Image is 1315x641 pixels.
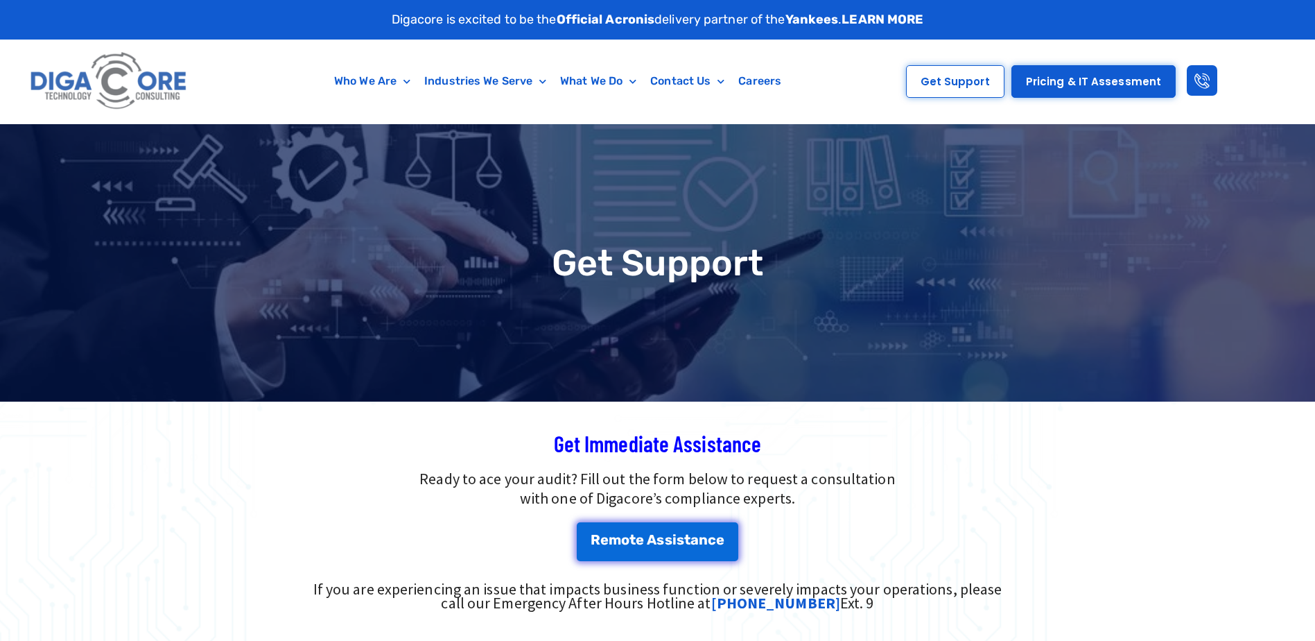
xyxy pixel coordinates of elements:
[647,533,656,547] span: A
[731,65,788,97] a: Careers
[921,76,990,87] span: Get Support
[327,65,417,97] a: Who We Are
[609,533,621,547] span: m
[684,533,690,547] span: t
[708,533,716,547] span: c
[636,533,644,547] span: e
[677,533,684,547] span: s
[699,533,708,547] span: n
[906,65,1004,98] a: Get Support
[1011,65,1176,98] a: Pricing & IT Assessment
[417,65,553,97] a: Industries We Serve
[26,46,192,117] img: Digacore logo 1
[557,12,655,27] strong: Official Acronis
[656,533,664,547] span: s
[629,533,636,547] span: t
[690,533,699,547] span: a
[554,430,761,456] span: Get Immediate Assistance
[672,533,677,547] span: i
[1026,76,1161,87] span: Pricing & IT Assessment
[600,533,609,547] span: e
[214,469,1101,509] p: Ready to ace your audit? Fill out the form below to request a consultation with one of Digacore’s...
[716,533,724,547] span: e
[577,522,739,561] a: Remote Assistance
[643,65,731,97] a: Contact Us
[711,593,840,613] a: [PHONE_NUMBER]
[842,12,923,27] a: LEARN MORE
[665,533,672,547] span: s
[392,10,924,29] p: Digacore is excited to be the delivery partner of the .
[621,533,629,547] span: o
[591,533,600,547] span: R
[7,245,1308,281] h1: Get Support
[259,65,857,97] nav: Menu
[553,65,643,97] a: What We Do
[303,582,1013,610] div: If you are experiencing an issue that impacts business function or severely impacts your operatio...
[785,12,839,27] strong: Yankees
